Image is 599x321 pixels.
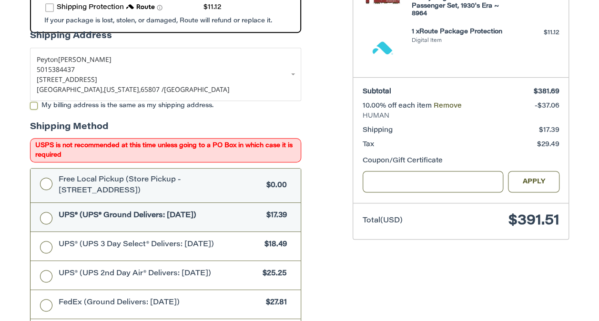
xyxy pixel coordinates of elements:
li: Digital Item [412,37,508,45]
span: $18.49 [260,240,287,251]
span: -$37.06 [535,103,559,110]
span: [GEOGRAPHIC_DATA] [164,85,230,94]
div: $11.12 [510,28,559,38]
span: UPS® (UPS 2nd Day Air® Delivers: [DATE]) [59,269,258,280]
span: $25.25 [258,269,287,280]
span: FedEx (Ground Delivers: [DATE]) [59,298,262,309]
div: Coupon/Gift Certificate [363,156,559,166]
input: Gift Certificate or Coupon Code [363,171,504,192]
span: Free Local Pickup (Store Pickup - [STREET_ADDRESS]) [59,175,262,196]
span: Peyton [37,55,58,64]
span: 5015384437 [37,65,75,74]
span: $0.00 [262,181,287,191]
span: Tax [363,141,374,148]
a: Enter or select a different address [30,48,301,101]
span: $27.81 [261,298,287,309]
span: [GEOGRAPHIC_DATA], [37,85,104,94]
span: $29.49 [537,141,559,148]
a: Remove [434,103,462,110]
legend: Shipping Address [30,30,112,48]
span: UPS® (UPS® Ground Delivers: [DATE]) [59,211,262,221]
span: $391.51 [508,214,559,228]
span: $17.39 [539,127,559,134]
h4: 1 x Route Package Protection [412,28,508,36]
span: Subtotal [363,89,391,95]
span: Total (USD) [363,217,403,224]
span: USPS is not recommended at this time unless going to a PO Box in which case it is required [30,138,301,162]
span: If your package is lost, stolen, or damaged, Route will refund or replace it. [44,18,272,24]
span: 10.00% off each item [363,103,434,110]
span: Shipping [363,127,393,134]
span: $17.39 [262,211,287,221]
span: [PERSON_NAME] [58,55,112,64]
div: $11.12 [203,3,221,13]
span: HUMAN [363,111,559,121]
span: Learn more [157,5,162,10]
label: My billing address is the same as my shipping address. [30,102,301,110]
span: [US_STATE], [104,85,141,94]
span: [STREET_ADDRESS] [37,75,97,84]
span: UPS® (UPS 3 Day Select® Delivers: [DATE]) [59,240,260,251]
legend: Shipping Method [30,121,109,139]
span: 65807 / [141,85,164,94]
span: Shipping Protection [57,4,124,11]
span: $381.69 [534,89,559,95]
button: Apply [508,171,559,192]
